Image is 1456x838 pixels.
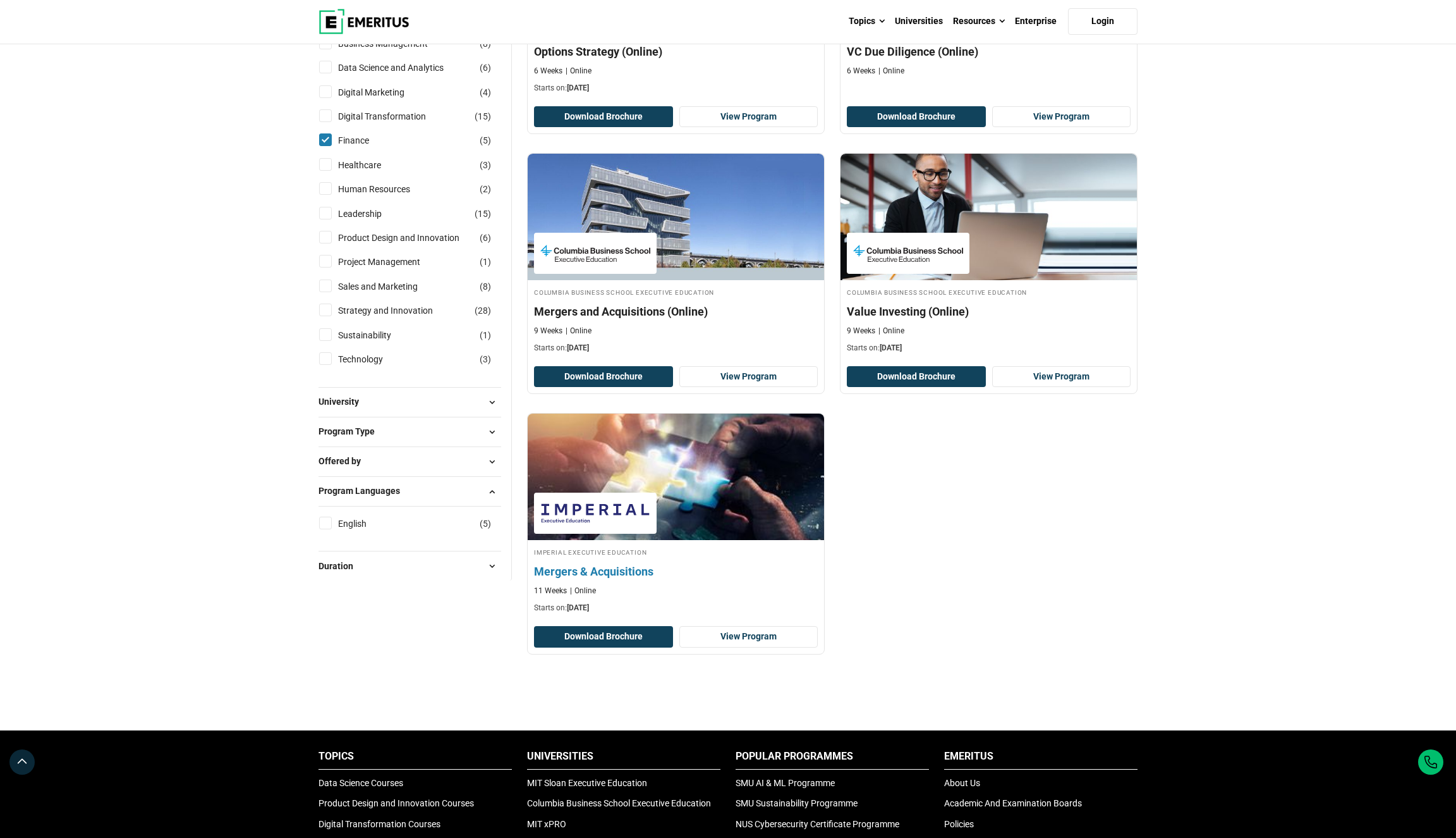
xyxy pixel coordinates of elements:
[847,366,986,388] button: Download Brochure
[534,586,567,596] p: 11 Weeks
[483,519,488,529] span: 5
[318,557,501,576] button: Duration
[1068,8,1137,35] a: Login
[534,603,818,613] p: Starts on:
[853,239,963,268] img: Columbia Business School Executive Education
[847,66,875,77] p: 6 Weeks
[736,778,835,788] a: SMU AI & ML Programme
[483,233,488,243] span: 6
[480,158,491,172] span: ( )
[338,133,394,147] a: Finance
[527,819,566,829] a: MIT xPRO
[847,304,1131,319] h4: Value Investing (Online)
[318,452,501,471] button: Offered by
[318,422,501,441] button: Program Type
[318,559,363,573] span: Duration
[880,343,902,352] span: [DATE]
[534,304,818,319] h4: Mergers and Acquisitions (Online)
[878,326,904,336] p: Online
[679,626,818,648] a: View Program
[318,819,440,829] a: Digital Transformation Courses
[475,304,491,317] span: ( )
[566,66,591,77] p: Online
[527,778,647,788] a: MIT Sloan Executive Education
[534,106,673,128] button: Download Brochure
[534,287,818,297] h4: Columbia Business School Executive Education
[566,326,591,336] p: Online
[847,326,875,336] p: 9 Weeks
[480,85,491,99] span: ( )
[478,111,488,121] span: 15
[483,281,488,292] span: 8
[338,61,469,75] a: Data Science and Analytics
[528,414,824,620] a: Finance Course by Imperial Executive Education - October 16, 2025 Imperial Executive Education Im...
[480,255,491,269] span: ( )
[318,778,403,788] a: Data Science Courses
[840,154,1137,280] img: Value Investing (Online) | Online Finance Course
[480,133,491,147] span: ( )
[478,209,488,219] span: 15
[567,83,589,92] span: [DATE]
[483,135,488,145] span: 5
[534,546,818,557] h4: Imperial Executive Education
[878,66,904,77] p: Online
[318,484,410,498] span: Program Languages
[483,39,488,49] span: 8
[318,454,371,468] span: Offered by
[847,106,986,128] button: Download Brochure
[528,154,824,360] a: Strategy and Innovation Course by Columbia Business School Executive Education - October 30, 2025...
[318,393,501,412] button: University
[480,61,491,75] span: ( )
[338,85,430,99] a: Digital Marketing
[483,87,488,97] span: 4
[480,280,491,293] span: ( )
[480,231,491,245] span: ( )
[338,255,446,269] a: Project Management
[480,517,491,531] span: ( )
[338,231,485,245] a: Product Design and Innovation
[338,517,392,531] a: English
[338,207,407,221] a: Leadership
[944,798,1082,808] a: Academic And Examination Boards
[480,352,491,366] span: ( )
[475,109,491,123] span: ( )
[847,343,1131,354] p: Starts on:
[992,366,1131,388] a: View Program
[534,343,818,354] p: Starts on:
[736,798,858,808] a: SMU Sustainability Programme
[570,586,596,596] p: Online
[944,778,980,788] a: About Us
[540,239,650,268] img: Columbia Business School Executive Education
[534,626,673,648] button: Download Brochure
[534,326,562,336] p: 9 Weeks
[540,499,650,527] img: Imperial Executive Education
[318,424,385,438] span: Program Type
[483,330,488,340] span: 1
[679,366,818,388] a: View Program
[534,83,818,94] p: Starts on:
[483,184,488,194] span: 2
[736,819,899,829] a: NUS Cybersecurity Certificate Programme
[483,354,488,364] span: 3
[318,395,369,409] span: University
[480,182,491,196] span: ( )
[528,154,824,280] img: Mergers and Acquisitions (Online) | Online Strategy and Innovation Course
[338,304,458,317] a: Strategy and Innovation
[534,564,818,579] h4: Mergers & Acquisitions
[483,160,488,170] span: 3
[944,819,974,829] a: Policies
[338,109,451,123] a: Digital Transformation
[534,66,562,77] p: 6 Weeks
[679,106,818,128] a: View Program
[338,182,435,196] a: Human Resources
[338,352,408,366] a: Technology
[567,603,589,612] span: [DATE]
[847,287,1131,297] h4: Columbia Business School Executive Education
[480,328,491,342] span: ( )
[567,343,589,352] span: [DATE]
[534,44,818,59] h4: Options Strategy (Online)
[318,482,501,501] button: Program Languages
[338,280,443,293] a: Sales and Marketing
[527,798,711,808] a: Columbia Business School Executive Education
[847,44,1131,59] h4: VC Due Diligence (Online)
